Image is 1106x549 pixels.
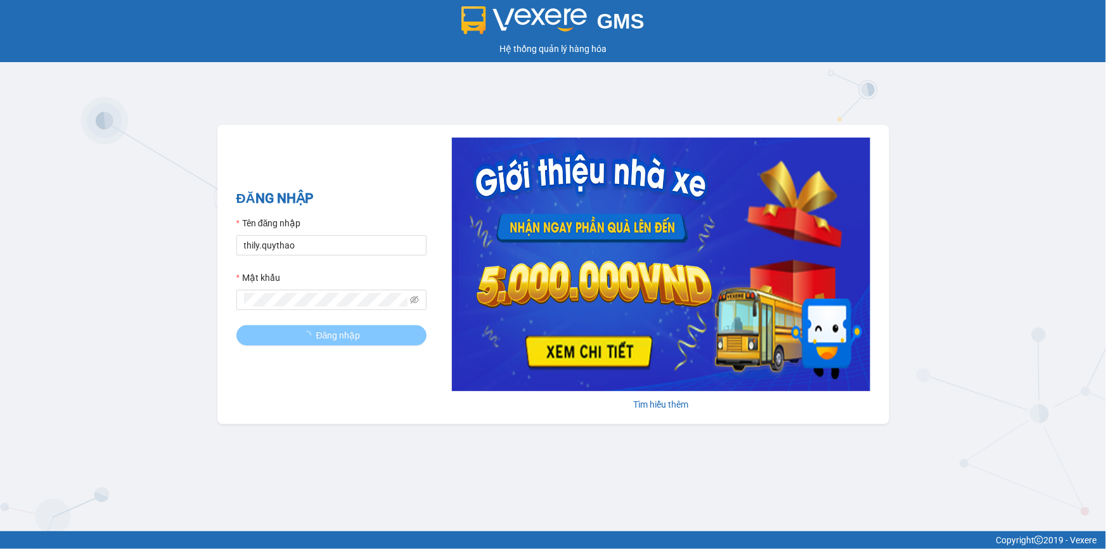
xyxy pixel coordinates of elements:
[597,10,645,33] span: GMS
[244,293,408,307] input: Mật khẩu
[452,138,870,391] img: banner-0
[452,397,870,411] div: Tìm hiểu thêm
[10,533,1096,547] div: Copyright 2019 - Vexere
[236,271,280,285] label: Mật khẩu
[236,235,427,255] input: Tên đăng nhập
[410,295,419,304] span: eye-invisible
[236,325,427,346] button: Đăng nhập
[316,328,361,342] span: Đăng nhập
[461,6,587,34] img: logo 2
[236,216,301,230] label: Tên đăng nhập
[236,188,427,209] h2: ĐĂNG NHẬP
[302,331,316,340] span: loading
[461,19,645,29] a: GMS
[1034,536,1043,545] span: copyright
[3,42,1103,56] div: Hệ thống quản lý hàng hóa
